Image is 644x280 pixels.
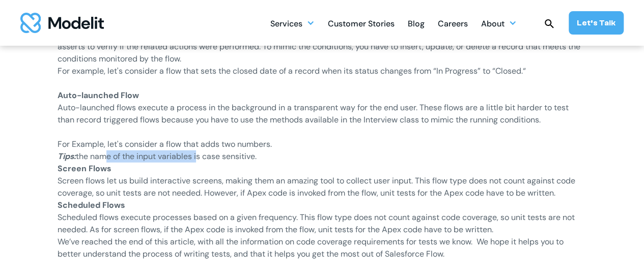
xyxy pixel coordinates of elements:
[481,15,505,35] div: About
[58,200,125,210] strong: Scheduled Flows
[577,17,615,28] div: Let’s Talk
[58,163,111,174] strong: Screen Flows
[481,13,517,33] div: About
[270,13,315,33] div: Services
[20,13,104,33] a: home
[408,15,425,35] div: Blog
[270,15,302,35] div: Services
[58,236,587,260] p: We’ve reached the end of this article, with all the information on code coverage requirements for...
[58,77,587,89] p: ‍
[408,13,425,33] a: Blog
[58,65,587,77] p: For example, let's consider a flow that sets the closed date of a record when its status changes ...
[20,13,104,33] img: modelit logo
[58,175,587,199] p: Screen flows let us build interactive screens, making them an amazing tool to collect user input....
[58,90,139,101] strong: Auto-launched Flow
[58,211,587,236] p: Scheduled flows execute processes based on a given frequency. This flow type does not count again...
[58,150,587,163] p: the name of the input variables is case sensitive.
[58,102,587,138] p: Auto-launched flows execute a process in the background in a transparent way for the end user. Th...
[438,13,468,33] a: Careers
[569,11,624,35] a: Let’s Talk
[58,138,587,150] p: For Example, let's consider a flow that adds two numbers.
[328,15,395,35] div: Customer Stories
[58,151,76,162] em: Tips:
[58,28,587,65] p: To test Record-Triggered flows, we have to write unit tests that mimic the conditions that trigge...
[438,15,468,35] div: Careers
[328,13,395,33] a: Customer Stories
[58,89,587,102] p: ‍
